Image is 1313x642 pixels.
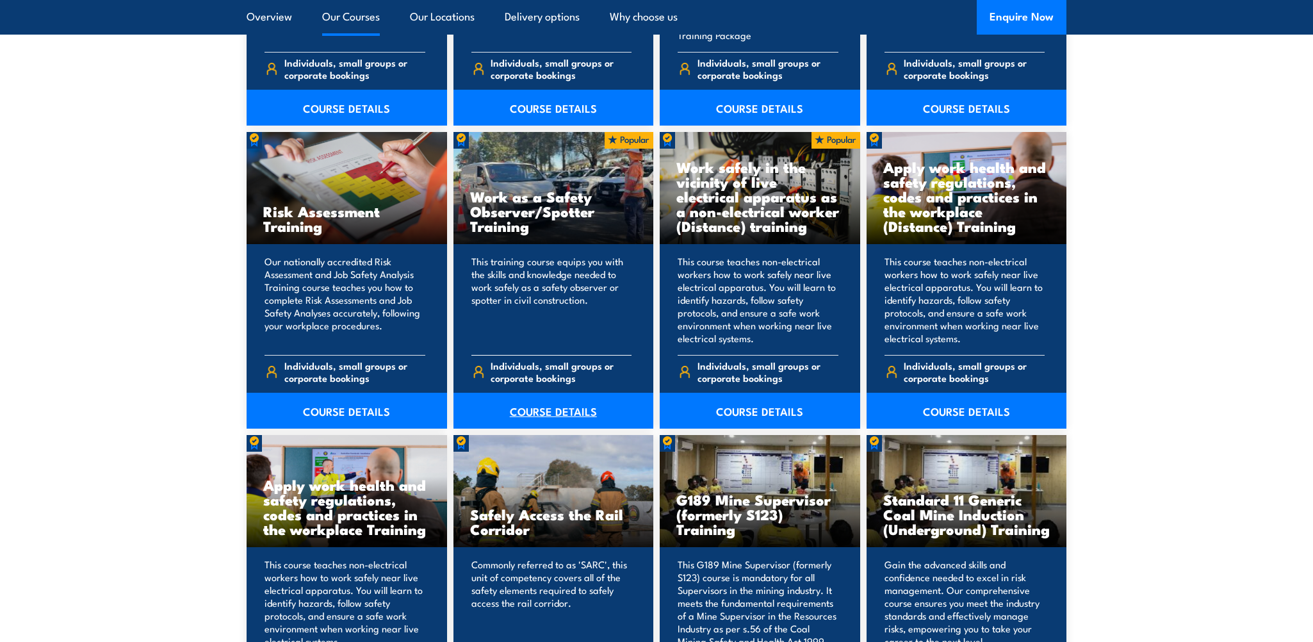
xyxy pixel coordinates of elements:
[697,56,838,81] span: Individuals, small groups or corporate bookings
[885,255,1045,345] p: This course teaches non-electrical workers how to work safely near live electrical apparatus. You...
[676,492,844,536] h3: G189 Mine Supervisor (formerly S123) Training
[697,359,838,384] span: Individuals, small groups or corporate bookings
[471,255,632,345] p: This training course equips you with the skills and knowledge needed to work safely as a safety o...
[453,393,654,429] a: COURSE DETAILS
[470,507,637,536] h3: Safely Access the Rail Corridor
[883,492,1050,536] h3: Standard 11 Generic Coal Mine Induction (Underground) Training
[660,90,860,126] a: COURSE DETAILS
[247,90,447,126] a: COURSE DETAILS
[491,56,632,81] span: Individuals, small groups or corporate bookings
[284,56,425,81] span: Individuals, small groups or corporate bookings
[676,160,844,233] h3: Work safely in the vicinity of live electrical apparatus as a non-electrical worker (Distance) tr...
[904,359,1045,384] span: Individuals, small groups or corporate bookings
[263,204,430,233] h3: Risk Assessment Training
[284,359,425,384] span: Individuals, small groups or corporate bookings
[470,189,637,233] h3: Work as a Safety Observer/Spotter Training
[867,393,1067,429] a: COURSE DETAILS
[883,160,1050,233] h3: Apply work health and safety regulations, codes and practices in the workplace (Distance) Training
[453,90,654,126] a: COURSE DETAILS
[660,393,860,429] a: COURSE DETAILS
[491,359,632,384] span: Individuals, small groups or corporate bookings
[247,393,447,429] a: COURSE DETAILS
[904,56,1045,81] span: Individuals, small groups or corporate bookings
[263,477,430,536] h3: Apply work health and safety regulations, codes and practices in the workplace Training
[867,90,1067,126] a: COURSE DETAILS
[265,255,425,345] p: Our nationally accredited Risk Assessment and Job Safety Analysis Training course teaches you how...
[678,255,838,345] p: This course teaches non-electrical workers how to work safely near live electrical apparatus. You...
